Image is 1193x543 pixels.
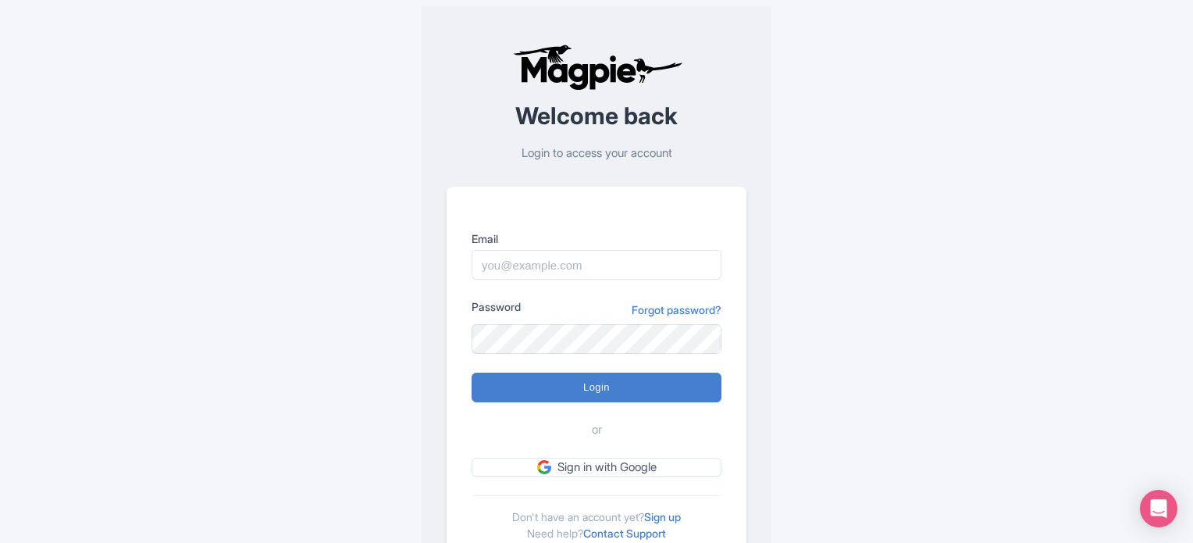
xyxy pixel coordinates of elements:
a: Forgot password? [632,302,721,318]
span: or [592,421,602,439]
div: Don't have an account yet? Need help? [472,495,721,541]
input: you@example.com [472,250,721,280]
h2: Welcome back [447,103,746,129]
a: Contact Support [583,527,666,540]
div: Open Intercom Messenger [1140,490,1177,527]
a: Sign up [644,510,681,523]
img: google.svg [537,460,551,474]
a: Sign in with Google [472,458,721,477]
label: Email [472,230,721,247]
img: logo-ab69f6fb50320c5b225c76a69d11143b.png [509,44,685,91]
p: Login to access your account [447,145,746,163]
label: Password [472,298,521,315]
input: Login [472,373,721,402]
